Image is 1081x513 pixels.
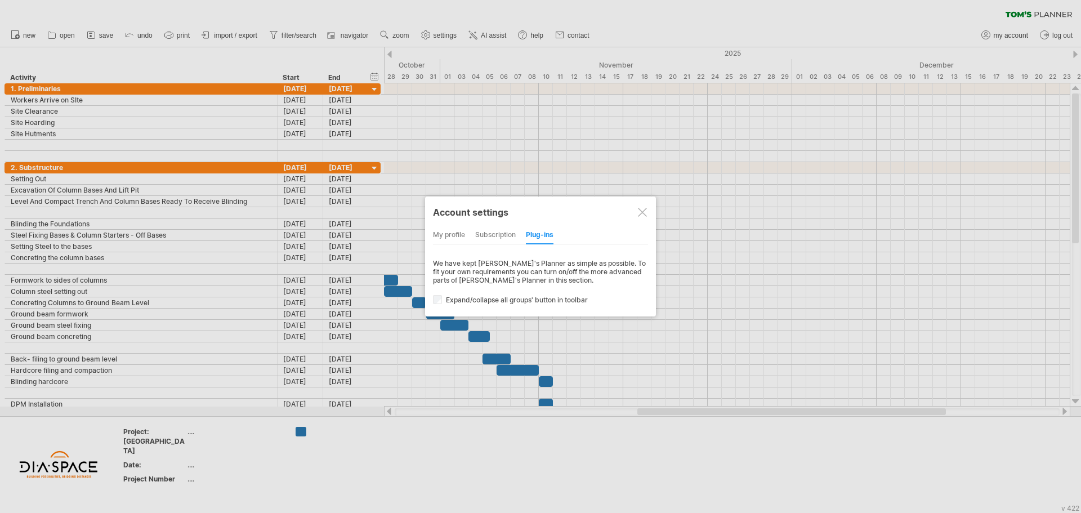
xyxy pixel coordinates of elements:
div: We have kept [PERSON_NAME]'s Planner as simple as possible. To fit your own requirements you can ... [433,259,648,284]
div: my profile [433,226,465,244]
div: Account settings [433,202,648,222]
label: Expand/collapse all groups' button in toolbar [433,296,661,304]
div: Plug-ins [526,226,553,244]
div: subscription [475,226,516,244]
